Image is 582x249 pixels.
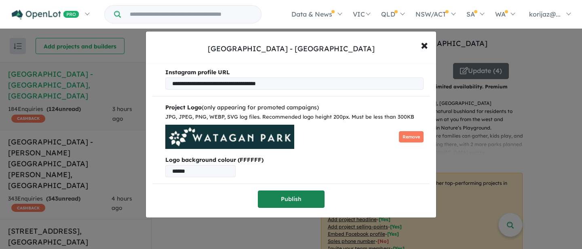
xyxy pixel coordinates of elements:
[165,103,424,113] div: (only appearing for promoted campaigns)
[122,6,259,23] input: Try estate name, suburb, builder or developer
[12,10,79,20] img: Openlot PRO Logo White
[399,131,424,143] button: Remove
[208,44,375,54] div: [GEOGRAPHIC_DATA] - [GEOGRAPHIC_DATA]
[165,69,230,76] b: Instagram profile URL
[165,113,424,121] div: JPG, JPEG, PNG, WEBP, SVG log files. Recommended logo height 200px. Must be less than 300KB
[421,36,428,53] span: ×
[529,10,561,18] span: korijaz@...
[165,155,424,165] b: Logo background colour (FFFFFF)
[258,190,325,208] button: Publish
[165,125,294,149] img: Watagan%20Park%20Estate%20-%20Cooranbong___1755819451.png
[165,104,202,111] b: Project Logo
